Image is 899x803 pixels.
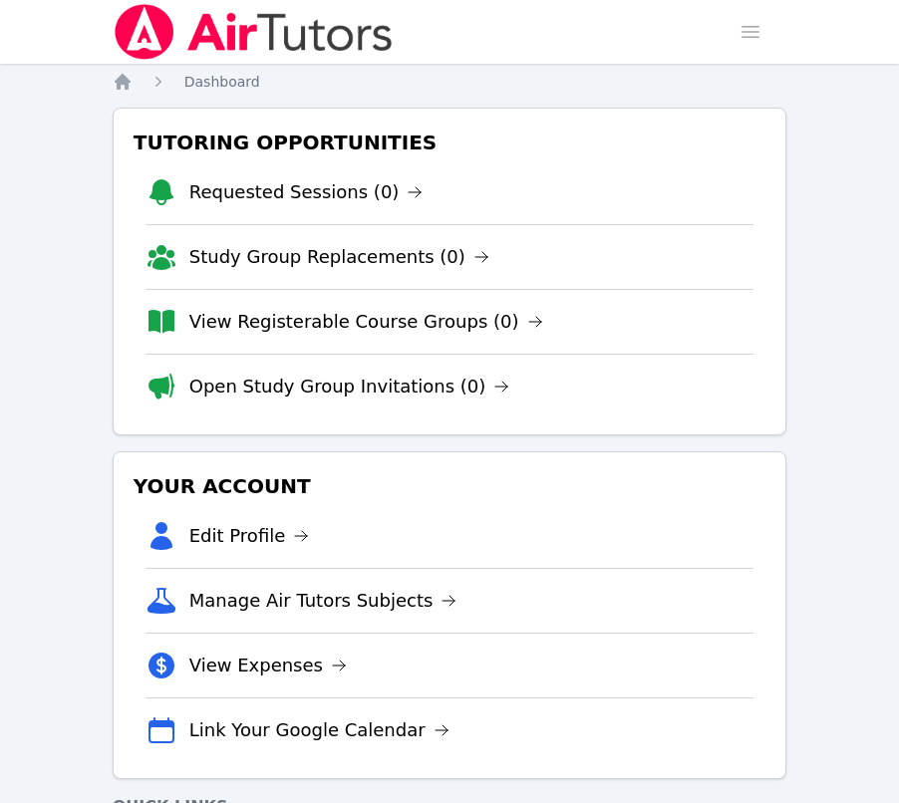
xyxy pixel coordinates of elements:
[189,308,543,336] a: View Registerable Course Groups (0)
[130,125,770,160] h3: Tutoring Opportunities
[130,468,770,504] h3: Your Account
[189,716,449,744] a: Link Your Google Calendar
[189,652,347,679] a: View Expenses
[189,243,489,271] a: Study Group Replacements (0)
[113,72,787,92] nav: Breadcrumb
[184,74,260,90] span: Dashboard
[113,4,395,60] img: Air Tutors
[189,587,457,615] a: Manage Air Tutors Subjects
[189,522,310,550] a: Edit Profile
[189,178,424,206] a: Requested Sessions (0)
[189,373,510,401] a: Open Study Group Invitations (0)
[184,72,260,92] a: Dashboard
